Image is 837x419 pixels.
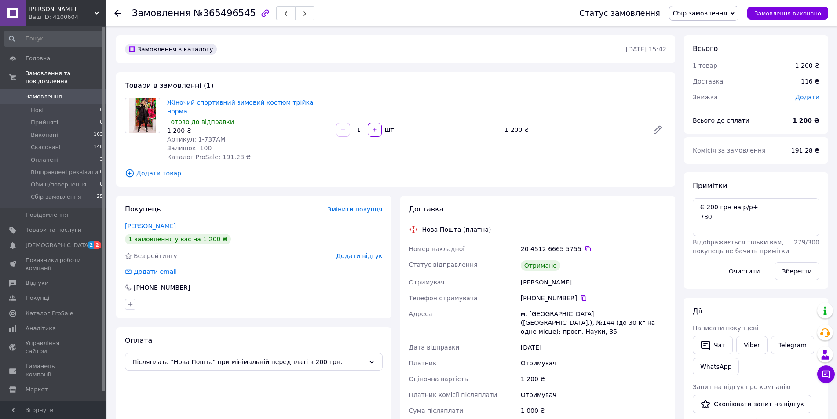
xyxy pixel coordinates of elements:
[26,339,81,355] span: Управління сайтом
[519,339,668,355] div: [DATE]
[519,306,668,339] div: м. [GEOGRAPHIC_DATA] ([GEOGRAPHIC_DATA].), №144 (до 30 кг на одне місце): просп. Науки, 35
[693,198,819,236] textarea: Є 200 грн на р/р+ 730
[409,344,460,351] span: Дата відправки
[409,245,465,252] span: Номер накладної
[97,193,103,201] span: 25
[26,386,48,393] span: Маркет
[626,46,666,53] time: [DATE] 15:42
[125,222,176,230] a: [PERSON_NAME]
[817,365,835,383] button: Чат з покупцем
[124,267,178,276] div: Додати email
[519,371,668,387] div: 1 200 ₴
[100,156,103,164] span: 3
[795,94,819,101] span: Додати
[29,5,95,13] span: Файна Пані
[26,294,49,302] span: Покупці
[521,294,666,302] div: [PHONE_NUMBER]
[409,407,464,414] span: Сума післяплати
[795,61,819,70] div: 1 200 ₴
[194,8,256,18] span: №365496545
[31,131,58,139] span: Виконані
[26,324,56,332] span: Аналітика
[26,226,81,234] span: Товари та послуги
[114,9,121,18] div: Повернутися назад
[31,119,58,127] span: Прийняті
[649,121,666,138] a: Редагувати
[26,279,48,287] span: Відгуки
[26,69,106,85] span: Замовлення та повідомлення
[409,310,432,317] span: Адреса
[100,119,103,127] span: 0
[693,78,723,85] span: Доставка
[693,62,717,69] span: 1 товар
[521,260,560,271] div: Отримано
[132,357,365,367] span: Післяплата "Нова Пошта" при мінімальній передплаті в 200 грн.
[409,295,478,302] span: Телефон отримувача
[134,252,177,259] span: Без рейтингу
[775,262,819,280] button: Зберегти
[747,7,828,20] button: Замовлення виконано
[693,94,718,101] span: Знижка
[167,118,234,125] span: Готово до відправки
[167,145,212,152] span: Залишок: 100
[167,136,226,143] span: Артикул: 1-737АМ
[579,9,660,18] div: Статус замовлення
[519,387,668,403] div: Отримувач
[409,391,497,398] span: Платник комісії післяплати
[26,211,68,219] span: Повідомлення
[519,274,668,290] div: [PERSON_NAME]
[721,262,768,280] button: Очистити
[94,241,101,249] span: 2
[26,241,91,249] span: [DEMOGRAPHIC_DATA]
[754,10,821,17] span: Замовлення виконано
[125,44,217,55] div: Замовлення з каталогу
[693,307,702,315] span: Дії
[409,375,468,383] span: Оціночна вартість
[519,355,668,371] div: Отримувач
[736,336,767,354] a: Viber
[796,72,825,91] div: 116 ₴
[94,131,103,139] span: 103
[125,336,152,345] span: Оплата
[125,234,231,244] div: 1 замовлення у вас на 1 200 ₴
[693,117,749,124] span: Всього до сплати
[26,401,70,408] span: Налаштування
[328,206,383,213] span: Змінити покупця
[31,106,44,114] span: Нові
[693,182,727,190] span: Примітки
[31,193,81,201] span: Сбір замовлення
[31,168,98,176] span: Відправлені реквізити
[693,383,790,390] span: Запит на відгук про компанію
[409,205,444,213] span: Доставка
[29,13,106,21] div: Ваш ID: 4100604
[100,106,103,114] span: 0
[521,244,666,253] div: 20 4512 6665 5755
[125,168,666,178] span: Додати товар
[125,205,161,213] span: Покупець
[129,98,156,133] img: Жіночий спортивний зимовий костюм трійка норма
[26,310,73,317] span: Каталог ProSale
[794,239,819,246] span: 279 / 300
[693,239,789,255] span: Відображається тільки вам, покупець не бачить примітки
[100,168,103,176] span: 0
[132,8,191,18] span: Замовлення
[26,362,81,378] span: Гаманець компанії
[100,181,103,189] span: 0
[673,10,727,17] span: Сбір замовлення
[693,358,739,375] a: WhatsApp
[133,267,178,276] div: Додати email
[94,143,103,151] span: 140
[420,225,493,234] div: Нова Пошта (платна)
[88,241,95,249] span: 2
[31,181,86,189] span: Обмін/повернення
[693,336,733,354] button: Чат
[409,360,437,367] span: Платник
[693,395,811,413] button: Скопіювати запит на відгук
[26,256,81,272] span: Показники роботи компанії
[693,324,758,332] span: Написати покупцеві
[167,153,251,160] span: Каталог ProSale: 191.28 ₴
[31,156,58,164] span: Оплачені
[336,252,382,259] span: Додати відгук
[31,143,61,151] span: Скасовані
[793,117,819,124] b: 1 200 ₴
